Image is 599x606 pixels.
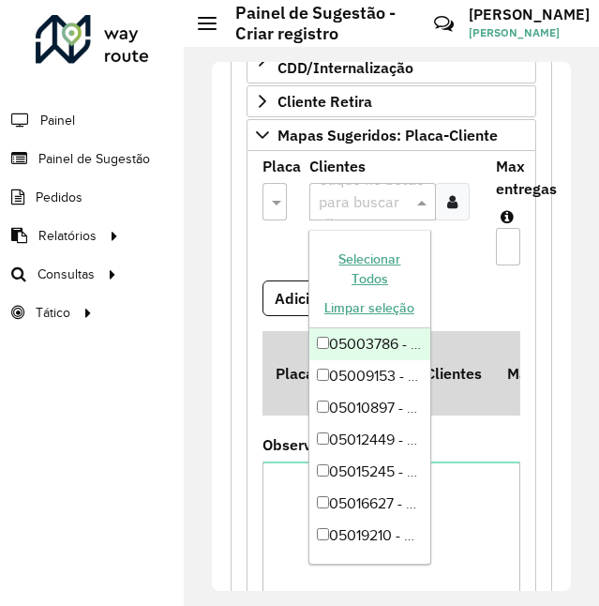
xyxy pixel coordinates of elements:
[309,360,430,392] div: 05009153 - A ANGELONI E CIA LTD
[262,433,352,456] label: Observações
[262,280,352,316] button: Adicionar
[412,331,494,416] th: Clientes
[496,155,557,200] label: Max entregas
[309,552,430,583] div: 05019211 - A ANGELONI CIA LTDA
[309,488,430,520] div: 05016627 - COOPERATIVA DE P E AB DO [GEOGRAPHIC_DATA]
[36,303,70,323] span: Tático
[277,94,372,109] span: Cliente Retira
[262,331,326,416] th: Placa
[38,149,150,169] span: Painel de Sugestão
[309,392,430,424] div: 05010897 - WMS SUPERMERCADOS DO
[217,3,419,43] h2: Painel de Sugestão - Criar registro
[309,155,366,177] label: Clientes
[316,294,423,323] button: Limpar seleção
[501,209,514,224] em: Máximo de clientes que serão colocados na mesma rota com os clientes informados
[309,424,430,456] div: 05012449 - BISTEK SUPERMERCADOS
[308,230,431,565] ng-dropdown-panel: Options list
[262,155,301,177] label: Placa
[247,85,536,117] a: Cliente Retira
[37,265,95,284] span: Consultas
[38,226,97,246] span: Relatórios
[36,188,82,207] span: Pedidos
[40,111,75,130] span: Painel
[309,520,430,552] div: 05019210 - A ANGELONI E CIA LTD
[309,328,430,360] div: 05003786 - MUNDIALMIX COMERCIO
[424,4,464,44] a: Contato Rápido
[247,119,536,151] a: Mapas Sugeridos: Placa-Cliente
[316,245,424,294] button: Selecionar Todos
[494,331,548,416] th: Max
[309,456,430,488] div: 05015245 - A ANGELONI CIA LTDA
[277,128,498,143] span: Mapas Sugeridos: Placa-Cliente
[277,45,528,75] span: Cliente para Multi-CDD/Internalização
